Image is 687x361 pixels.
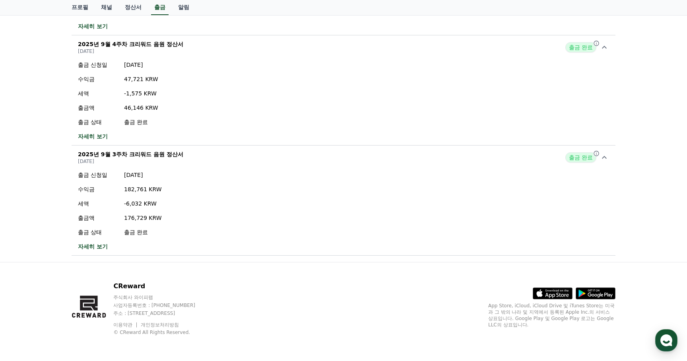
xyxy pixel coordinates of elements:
p: © CReward All Rights Reserved. [113,329,210,336]
p: -6,032 KRW [124,200,162,208]
div: 이는 안내를 위한 가이드일 뿐이며, 원본 영상 소리에 음원이 묻히지 않고 잘 들리는 수준이면 문제 없습니다. [23,142,134,166]
p: 176,729 KRW [124,214,162,222]
p: 2025년 9월 3주차 크리워드 음원 정산서 [78,150,183,158]
p: [DATE] [124,61,158,69]
div: 음원마다 볼륨이 다르기 때문에, 안내드린 15% 볼륨이 너무 클 수도, 작을 수도 있습니다. [23,118,134,142]
div: Creward [43,4,73,13]
p: -1,575 KRW [124,89,158,97]
p: 2025년 9월 4주차 크리워드 음원 정산서 [78,40,183,48]
p: 182,761 KRW [124,185,162,193]
p: 출금 완료 [124,118,158,126]
p: [DATE] [124,171,162,179]
p: [DATE] [78,158,183,165]
div: 네 감사합니다. [23,222,62,230]
span: 출금 완료 [565,152,596,163]
div: 몇 분 내 답변 받으실 수 있어요 [43,13,110,19]
a: 자세히 보기 [78,22,158,30]
p: 주식회사 와이피랩 [113,294,210,301]
p: 사업자등록번호 : [PHONE_NUMBER] [113,302,210,309]
p: [DATE] [78,48,183,54]
p: 출금 신청일 [78,171,118,179]
p: 출금 완료 [124,228,162,236]
p: 출금 신청일 [78,61,118,69]
p: 47,721 KRW [124,75,158,83]
div: 음원마다 음량이 다 다른데 [41,30,146,38]
span: 출금 완료 [565,42,596,52]
p: 세액 [78,200,118,208]
button: 2025년 9월 4주차 크리워드 음원 정산서 [DATE] 출금 완료 출금 신청일 [DATE] 수익금 47,721 KRW 세액 -1,575 KRW 출금액 46,146 KRW 출... [72,35,615,146]
p: 수익금 [78,185,118,193]
p: 출금 상태 [78,118,118,126]
a: 개인정보처리방침 [141,322,179,328]
p: 수익금 [78,75,118,83]
a: 자세히 보기 [78,243,162,250]
a: 이용약관 [113,322,138,328]
p: 출금 상태 [78,228,118,236]
p: 46,146 KRW [124,104,158,112]
div: 수익 나는 기준이 볼륨 15가 무조건 넘어야되는건가요? [41,38,146,54]
div: 안녕하세요. [23,111,134,118]
p: CReward [113,281,210,291]
p: 주소 : [STREET_ADDRESS] [113,310,210,316]
p: App Store, iCloud, iCloud Drive 및 iTunes Store는 미국과 그 밖의 나라 및 지역에서 등록된 Apple Inc.의 서비스 상표입니다. Goo... [488,303,615,328]
button: 2025년 9월 3주차 크리워드 음원 정산서 [DATE] 출금 완료 출금 신청일 [DATE] 수익금 182,761 KRW 세액 -6,032 KRW 출금액 176,729 KRW... [72,146,615,256]
div: 아니면 명백히 들리는지 안들리는지에 따라 다를수도있는건가요? [41,63,146,79]
div: 넵 감사합니다 [108,198,146,206]
p: 출금액 [78,104,118,112]
p: 출금액 [78,214,118,222]
a: 자세히 보기 [78,132,158,140]
p: 세액 [78,89,118,97]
